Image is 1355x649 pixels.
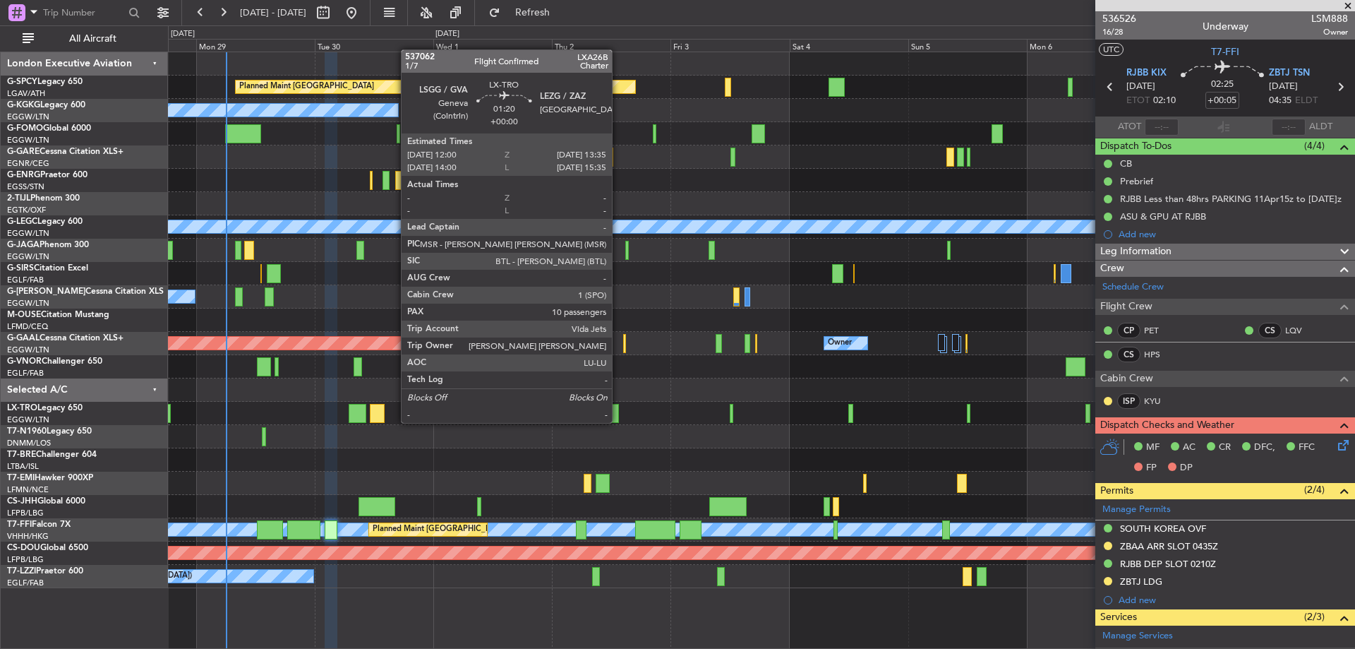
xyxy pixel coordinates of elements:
span: G-ENRG [7,171,40,179]
span: [DATE] - [DATE] [240,6,306,19]
span: G-LEGC [7,218,37,226]
a: EGLF/FAB [7,368,44,379]
div: ASU & GPU AT RJBB [1120,210,1206,222]
a: EGLF/FAB [7,578,44,588]
div: Mon 6 [1027,39,1145,52]
a: EGSS/STN [7,181,44,192]
a: T7-EMIHawker 900XP [7,474,93,482]
div: ISP [1117,393,1140,409]
span: T7-EMI [7,474,35,482]
div: Fri 3 [670,39,789,52]
a: G-KGKGLegacy 600 [7,101,85,109]
span: Services [1100,609,1137,626]
span: G-VNOR [7,357,42,366]
a: Manage Services [1102,629,1173,643]
span: G-SIRS [7,264,34,273]
span: [DATE] [1269,80,1298,94]
input: Trip Number [43,2,124,23]
a: EGNR/CEG [7,158,49,169]
a: T7-N1960Legacy 650 [7,427,92,436]
a: EGGW/LTN [7,345,49,355]
a: G-VNORChallenger 650 [7,357,102,366]
a: LX-TROLegacy 650 [7,404,83,412]
span: Owner [1311,26,1348,38]
a: T7-BREChallenger 604 [7,451,97,459]
button: All Aircraft [16,28,153,50]
span: G-FOMO [7,124,43,133]
a: EGTK/OXF [7,205,46,215]
span: T7-BRE [7,451,36,459]
a: EGGW/LTN [7,298,49,309]
a: G-SPCYLegacy 650 [7,78,83,86]
span: [DATE] [1126,80,1155,94]
span: DFC, [1254,441,1275,455]
span: 02:10 [1153,94,1176,108]
div: Planned Maint [GEOGRAPHIC_DATA] ([GEOGRAPHIC_DATA]) [373,519,595,540]
span: G-KGKG [7,101,40,109]
span: LX-TRO [7,404,37,412]
span: RJBB KIX [1126,66,1167,81]
a: EGGW/LTN [7,251,49,262]
span: Flight Crew [1100,299,1152,315]
span: G-JAGA [7,241,40,249]
input: --:-- [1145,119,1179,136]
a: HPS [1144,348,1176,361]
span: LSM888 [1311,11,1348,26]
span: Crew [1100,261,1124,277]
span: MF [1146,441,1160,455]
span: FP [1146,461,1157,475]
span: T7-N1960 [7,427,47,436]
a: G-[PERSON_NAME]Cessna Citation XLS [7,287,164,296]
a: LFPB/LBG [7,508,44,518]
span: ELDT [1295,94,1318,108]
a: G-GARECessna Citation XLS+ [7,148,124,156]
span: 16/28 [1102,26,1136,38]
a: EGGW/LTN [7,135,49,145]
span: DP [1180,461,1193,475]
a: LFMN/NCE [7,484,49,495]
span: T7-FFI [7,520,32,529]
span: CS-DOU [7,544,40,552]
a: LQV [1285,324,1317,337]
div: Thu 2 [552,39,670,52]
div: Planned Maint [GEOGRAPHIC_DATA] [239,76,374,97]
a: G-ENRGPraetor 600 [7,171,88,179]
div: CP [1117,323,1140,338]
span: T7-FFI [1211,44,1239,59]
div: Underway [1203,19,1248,34]
a: LGAV/ATH [7,88,45,99]
a: PET [1144,324,1176,337]
span: ZBTJ TSN [1269,66,1310,81]
div: Mon 29 [196,39,315,52]
a: KYU [1144,395,1176,407]
div: CB [1120,157,1132,169]
button: Refresh [482,1,567,24]
a: T7-LZZIPraetor 600 [7,567,83,576]
a: EGGW/LTN [7,112,49,122]
span: 2-TIJL [7,194,30,203]
div: Sun 5 [908,39,1027,52]
span: 04:35 [1269,94,1291,108]
span: G-GAAL [7,334,40,343]
span: G-[PERSON_NAME] [7,287,85,296]
span: Dispatch Checks and Weather [1100,417,1234,434]
span: Leg Information [1100,244,1172,260]
div: ZBAA ARR SLOT 0435Z [1120,540,1218,552]
span: (4/4) [1304,138,1325,153]
a: CS-DOUGlobal 6500 [7,544,88,552]
a: VHHH/HKG [7,531,49,542]
a: G-JAGAPhenom 300 [7,241,89,249]
span: M-OUSE [7,311,41,319]
a: LFPB/LBG [7,554,44,565]
div: Prebrief [1120,175,1153,187]
div: CS [1117,347,1140,362]
span: ATOT [1118,120,1141,134]
a: 2-TIJLPhenom 300 [7,194,80,203]
span: 02:25 [1211,78,1234,92]
div: Tue 30 [315,39,433,52]
a: G-SIRSCitation Excel [7,264,88,273]
a: Manage Permits [1102,503,1171,517]
span: G-SPCY [7,78,37,86]
div: RJBB Less than 48hrs PARKING 11Apr15z to [DATE]z [1120,193,1342,205]
span: G-GARE [7,148,40,156]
